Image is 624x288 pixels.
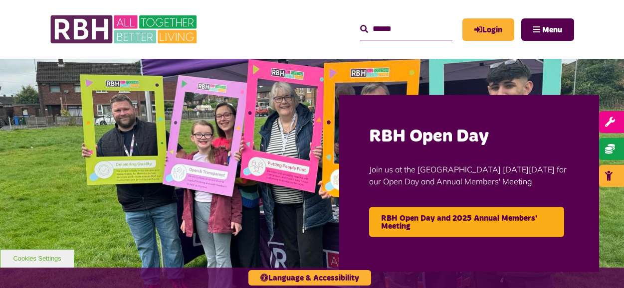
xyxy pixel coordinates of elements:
iframe: Netcall Web Assistant for live chat [579,243,624,288]
span: Menu [542,26,562,34]
button: Language & Accessibility [248,270,371,286]
button: Navigation [521,18,574,41]
p: Join us at the [GEOGRAPHIC_DATA] [DATE][DATE] for our Open Day and Annual Members' Meeting [369,148,569,202]
img: RBH [50,10,200,49]
h2: RBH Open Day [369,125,569,148]
a: MyRBH [462,18,514,41]
a: RBH Open Day and 2025 Annual Members' Meeting [369,207,564,237]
